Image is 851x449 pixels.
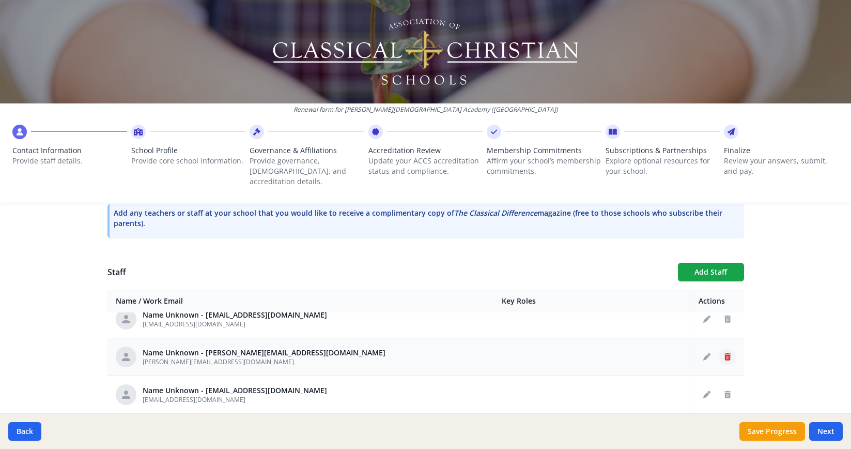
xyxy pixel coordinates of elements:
button: Next [809,422,843,441]
div: Name Unknown - [PERSON_NAME][EMAIL_ADDRESS][DOMAIN_NAME] [143,348,385,358]
p: Affirm your school’s membership commitments. [487,156,601,176]
span: Subscriptions & Partnerships [606,145,720,156]
th: Key Roles [493,290,690,313]
p: Provide staff details. [12,156,127,166]
th: Name / Work Email [107,290,494,313]
p: Review your answers, submit, and pay. [724,156,839,176]
span: Contact Information [12,145,127,156]
button: Add Staff [678,263,744,281]
button: Edit staff [699,349,715,365]
button: Save Progress [739,422,805,441]
div: Name Unknown - [EMAIL_ADDRESS][DOMAIN_NAME] [143,310,327,320]
p: Add any teachers or staff at your school that you would like to receive a complimentary copy of m... [114,208,740,229]
span: [PERSON_NAME][EMAIL_ADDRESS][DOMAIN_NAME] [143,357,294,366]
span: Governance & Affiliations [250,145,364,156]
img: Logo [271,16,580,88]
span: Finalize [724,145,839,156]
button: Delete staff [719,311,736,327]
button: Delete staff [719,349,736,365]
button: Back [8,422,41,441]
span: [EMAIL_ADDRESS][DOMAIN_NAME] [143,320,245,328]
h1: Staff [107,266,670,278]
div: Name Unknown - [EMAIL_ADDRESS][DOMAIN_NAME] [143,385,327,396]
p: Provide governance, [DEMOGRAPHIC_DATA], and accreditation details. [250,156,364,187]
th: Actions [690,290,744,313]
button: Edit staff [699,311,715,327]
p: Explore optional resources for your school. [606,156,720,176]
button: Delete staff [719,386,736,403]
i: The Classical Difference [454,208,537,218]
p: Update your ACCS accreditation status and compliance. [368,156,483,176]
span: [EMAIL_ADDRESS][DOMAIN_NAME] [143,395,245,404]
span: Accreditation Review [368,145,483,156]
span: Membership Commitments [487,145,601,156]
button: Edit staff [699,386,715,403]
span: School Profile [131,145,246,156]
p: Provide core school information. [131,156,246,166]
